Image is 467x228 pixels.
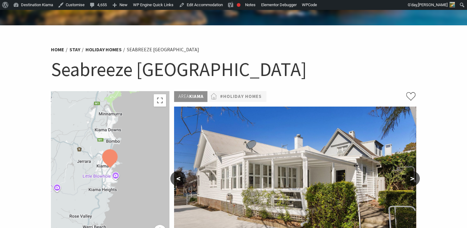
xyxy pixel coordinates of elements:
[178,93,189,99] span: Area
[85,46,122,53] a: Holiday Homes
[220,93,261,100] a: #Holiday Homes
[170,171,186,186] button: <
[174,91,207,102] p: Kiama
[51,46,64,53] a: Home
[404,171,420,186] button: >
[127,46,199,54] li: Seabreeze [GEOGRAPHIC_DATA]
[418,2,448,7] span: [PERSON_NAME]
[237,3,240,7] div: Focus keyphrase not set
[69,46,80,53] a: Stay
[51,57,416,82] h1: Seabreeze [GEOGRAPHIC_DATA]
[154,94,166,107] button: Toggle fullscreen view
